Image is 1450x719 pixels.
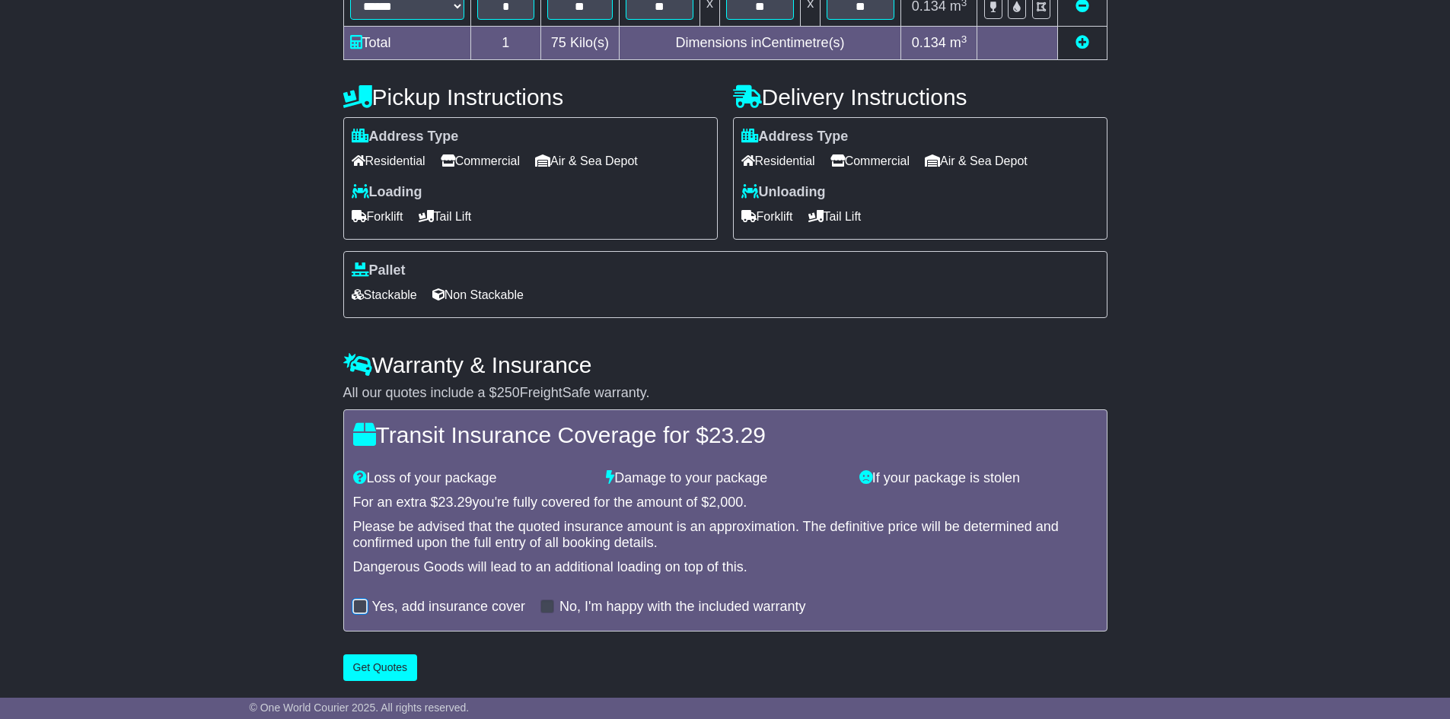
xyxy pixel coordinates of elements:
[709,422,766,447] span: 23.29
[961,33,967,45] sup: 3
[346,470,599,487] div: Loss of your package
[419,205,472,228] span: Tail Lift
[352,129,459,145] label: Address Type
[352,205,403,228] span: Forklift
[343,385,1107,402] div: All our quotes include a $ FreightSafe warranty.
[343,84,718,110] h4: Pickup Instructions
[1076,35,1089,50] a: Add new item
[352,149,425,173] span: Residential
[733,84,1107,110] h4: Delivery Instructions
[353,519,1098,552] div: Please be advised that the quoted insurance amount is an approximation. The definitive price will...
[250,702,470,714] span: © One World Courier 2025. All rights reserved.
[852,470,1105,487] div: If your package is stolen
[559,599,806,616] label: No, I'm happy with the included warranty
[432,283,524,307] span: Non Stackable
[912,35,946,50] span: 0.134
[741,184,826,201] label: Unloading
[808,205,862,228] span: Tail Lift
[541,27,620,60] td: Kilo(s)
[438,495,473,510] span: 23.29
[343,352,1107,377] h4: Warranty & Insurance
[353,495,1098,511] div: For an extra $ you're fully covered for the amount of $ .
[441,149,520,173] span: Commercial
[353,422,1098,447] h4: Transit Insurance Coverage for $
[343,654,418,681] button: Get Quotes
[372,599,525,616] label: Yes, add insurance cover
[741,205,793,228] span: Forklift
[598,470,852,487] div: Damage to your package
[741,129,849,145] label: Address Type
[352,262,406,279] label: Pallet
[535,149,638,173] span: Air & Sea Depot
[352,184,422,201] label: Loading
[353,559,1098,576] div: Dangerous Goods will lead to an additional loading on top of this.
[470,27,541,60] td: 1
[343,27,470,60] td: Total
[619,27,901,60] td: Dimensions in Centimetre(s)
[709,495,743,510] span: 2,000
[950,35,967,50] span: m
[352,283,417,307] span: Stackable
[497,385,520,400] span: 250
[741,149,815,173] span: Residential
[925,149,1028,173] span: Air & Sea Depot
[830,149,910,173] span: Commercial
[551,35,566,50] span: 75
